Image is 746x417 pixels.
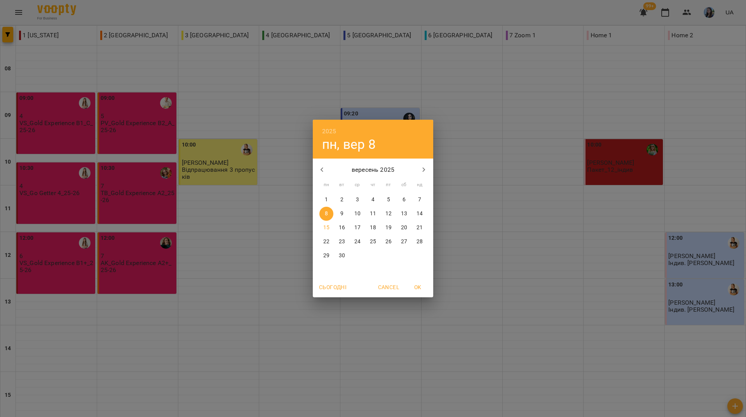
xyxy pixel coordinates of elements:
[413,221,427,235] button: 21
[340,196,343,204] p: 2
[370,210,376,218] p: 11
[401,224,407,232] p: 20
[350,193,364,207] button: 3
[366,193,380,207] button: 4
[354,238,361,246] p: 24
[397,181,411,189] span: сб
[366,235,380,249] button: 25
[335,249,349,263] button: 30
[350,207,364,221] button: 10
[322,136,376,152] button: пн, вер 8
[335,221,349,235] button: 16
[354,210,361,218] p: 10
[323,224,329,232] p: 15
[401,210,407,218] p: 13
[354,224,361,232] p: 17
[366,221,380,235] button: 18
[356,196,359,204] p: 3
[319,235,333,249] button: 22
[413,193,427,207] button: 7
[370,238,376,246] p: 25
[319,249,333,263] button: 29
[408,283,427,292] span: OK
[397,207,411,221] button: 13
[325,196,328,204] p: 1
[387,196,390,204] p: 5
[385,224,392,232] p: 19
[335,181,349,189] span: вт
[413,235,427,249] button: 28
[405,280,430,294] button: OK
[323,238,329,246] p: 22
[335,207,349,221] button: 9
[319,181,333,189] span: пн
[350,181,364,189] span: ср
[340,210,343,218] p: 9
[417,210,423,218] p: 14
[382,193,396,207] button: 5
[335,235,349,249] button: 23
[322,126,336,137] button: 2025
[350,221,364,235] button: 17
[371,196,375,204] p: 4
[397,235,411,249] button: 27
[339,238,345,246] p: 23
[417,224,423,232] p: 21
[385,238,392,246] p: 26
[382,221,396,235] button: 19
[335,193,349,207] button: 2
[397,221,411,235] button: 20
[418,196,421,204] p: 7
[401,238,407,246] p: 27
[331,165,415,174] p: вересень 2025
[325,210,328,218] p: 8
[366,181,380,189] span: чт
[413,207,427,221] button: 14
[397,193,411,207] button: 6
[319,283,347,292] span: Сьогодні
[417,238,423,246] p: 28
[378,283,399,292] span: Cancel
[319,221,333,235] button: 15
[382,181,396,189] span: пт
[319,207,333,221] button: 8
[385,210,392,218] p: 12
[382,207,396,221] button: 12
[370,224,376,232] p: 18
[413,181,427,189] span: нд
[339,224,345,232] p: 16
[366,207,380,221] button: 11
[375,280,402,294] button: Cancel
[319,193,333,207] button: 1
[316,280,350,294] button: Сьогодні
[382,235,396,249] button: 26
[403,196,406,204] p: 6
[323,252,329,260] p: 29
[350,235,364,249] button: 24
[339,252,345,260] p: 30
